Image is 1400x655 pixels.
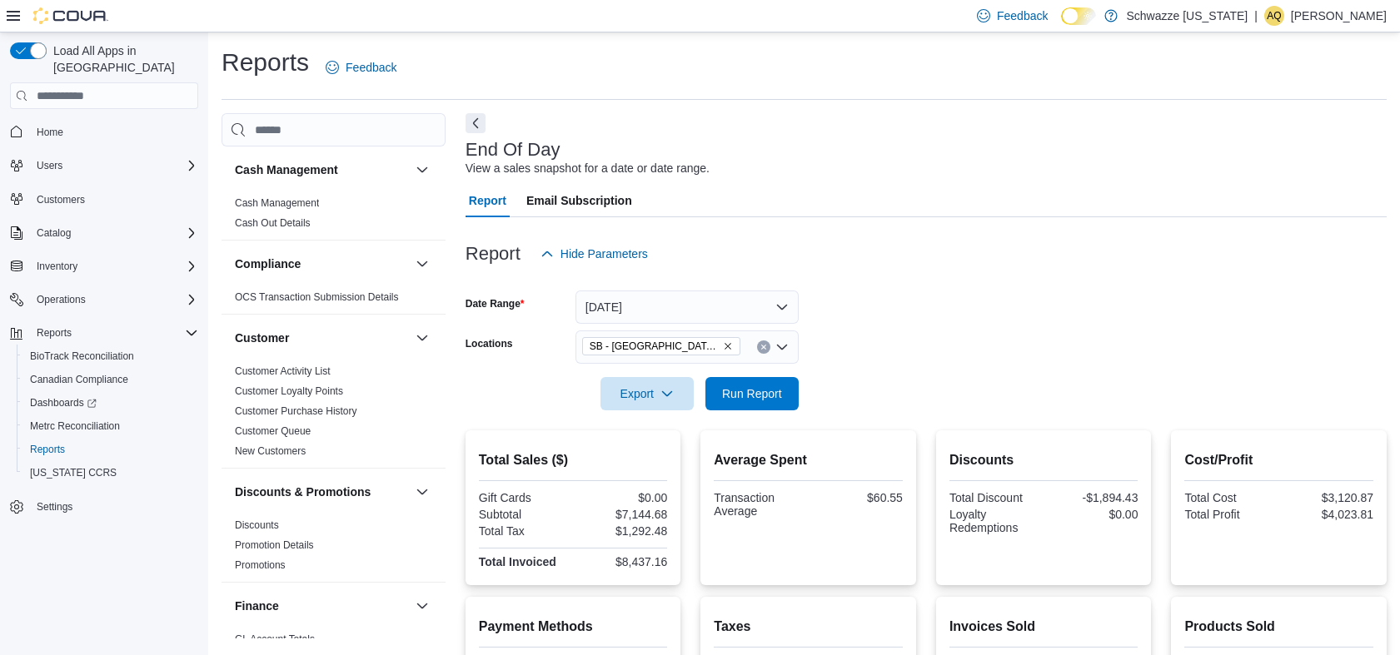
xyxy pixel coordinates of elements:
[23,416,127,436] a: Metrc Reconciliation
[23,346,141,366] a: BioTrack Reconciliation
[235,217,311,229] a: Cash Out Details
[23,370,135,390] a: Canadian Compliance
[235,445,306,457] a: New Customers
[1184,617,1373,637] h2: Products Sold
[3,321,205,345] button: Reports
[30,290,198,310] span: Operations
[17,345,205,368] button: BioTrack Reconciliation
[1061,25,1062,26] span: Dark Mode
[3,288,205,311] button: Operations
[17,414,205,438] button: Metrc Reconciliation
[37,260,77,273] span: Inventory
[17,438,205,461] button: Reports
[610,377,684,410] span: Export
[235,291,399,303] a: OCS Transaction Submission Details
[222,46,309,79] h1: Reports
[235,330,289,346] h3: Customer
[3,494,205,519] button: Settings
[235,365,331,377] a: Customer Activity List
[30,290,92,310] button: Operations
[466,160,710,177] div: View a sales snapshot for a date or date range.
[1061,7,1096,25] input: Dark Mode
[235,161,409,178] button: Cash Management
[235,216,311,230] span: Cash Out Details
[10,112,198,562] nav: Complex example
[466,337,513,350] label: Locations
[235,484,409,500] button: Discounts & Promotions
[466,140,560,160] h3: End Of Day
[47,42,198,76] span: Load All Apps in [GEOGRAPHIC_DATA]
[30,497,79,517] a: Settings
[560,246,648,262] span: Hide Parameters
[235,197,319,209] a: Cash Management
[23,370,198,390] span: Canadian Compliance
[590,338,720,355] span: SB - [GEOGRAPHIC_DATA][PERSON_NAME]
[30,396,97,409] span: Dashboards
[235,196,319,210] span: Cash Management
[576,524,667,538] div: $1,292.48
[3,187,205,211] button: Customers
[3,255,205,278] button: Inventory
[949,508,1040,534] div: Loyalty Redemptions
[812,491,903,504] div: $60.55
[469,184,506,217] span: Report
[17,368,205,391] button: Canadian Compliance
[575,290,799,324] button: [DATE]
[235,385,343,398] span: Customer Loyalty Points
[1291,6,1387,26] p: [PERSON_NAME]
[1184,508,1275,521] div: Total Profit
[23,463,198,483] span: Washington CCRS
[222,361,446,468] div: Customer
[235,633,315,646] span: GL Account Totals
[576,508,667,521] div: $7,144.68
[479,617,668,637] h2: Payment Methods
[3,221,205,245] button: Catalog
[576,491,667,504] div: $0.00
[235,330,409,346] button: Customer
[23,346,198,366] span: BioTrack Reconciliation
[235,539,314,551] a: Promotion Details
[235,256,409,272] button: Compliance
[37,126,63,139] span: Home
[235,425,311,437] a: Customer Queue
[949,450,1138,470] h2: Discounts
[235,424,311,438] span: Customer Queue
[479,524,570,538] div: Total Tax
[37,500,72,514] span: Settings
[30,156,69,176] button: Users
[3,154,205,177] button: Users
[949,617,1138,637] h2: Invoices Sold
[235,598,409,614] button: Finance
[235,365,331,378] span: Customer Activity List
[1254,6,1258,26] p: |
[235,633,315,645] a: GL Account Totals
[466,244,521,264] h3: Report
[37,293,86,306] span: Operations
[479,508,570,521] div: Subtotal
[17,391,205,414] a: Dashboards
[949,491,1040,504] div: Total Discount
[235,598,279,614] h3: Finance
[30,121,198,141] span: Home
[23,393,198,413] span: Dashboards
[235,405,357,417] a: Customer Purchase History
[17,461,205,484] button: [US_STATE] CCRS
[714,450,903,470] h2: Average Spent
[33,7,108,24] img: Cova
[23,439,198,459] span: Reports
[30,323,198,343] span: Reports
[1283,508,1373,521] div: $4,023.81
[466,297,525,310] label: Date Range
[30,443,65,456] span: Reports
[235,538,314,552] span: Promotion Details
[1283,491,1373,504] div: $3,120.87
[222,193,446,240] div: Cash Management
[526,184,632,217] span: Email Subscription
[479,450,668,470] h2: Total Sales ($)
[1126,6,1248,26] p: Schwazze [US_STATE]
[23,416,198,436] span: Metrc Reconciliation
[1047,508,1138,521] div: $0.00
[235,519,279,532] span: Discounts
[1267,6,1281,26] span: AQ
[235,558,286,572] span: Promotions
